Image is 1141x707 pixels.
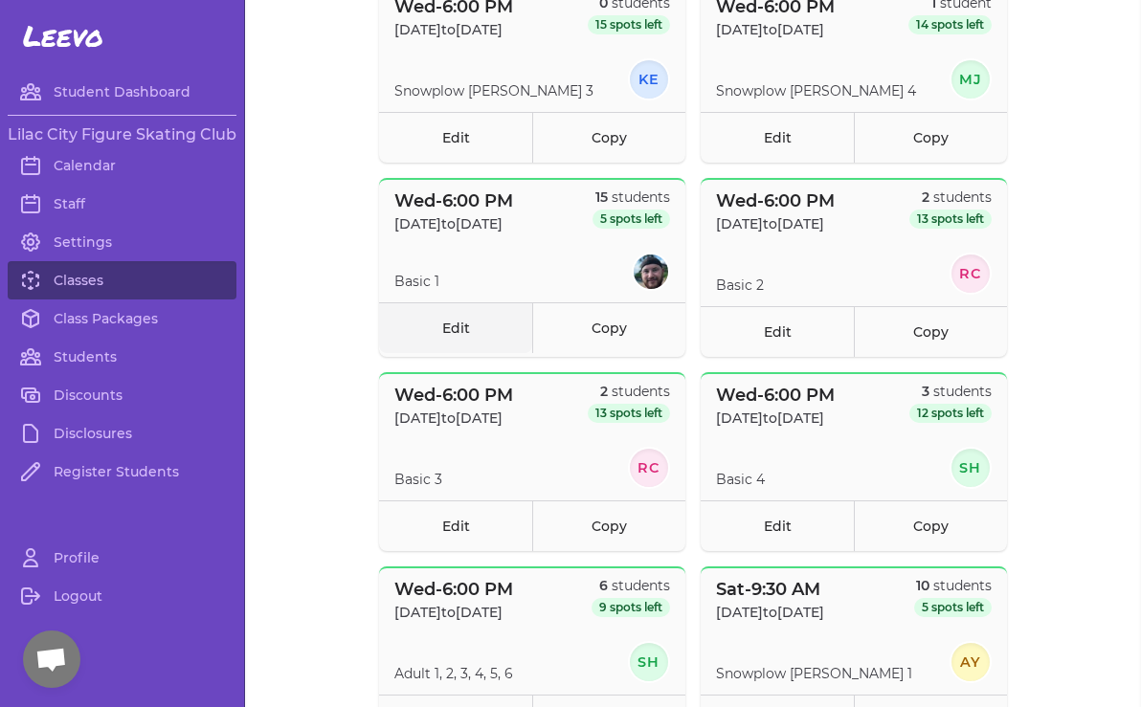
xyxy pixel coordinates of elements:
[716,382,835,409] p: Wed - 6:00 PM
[701,306,854,357] a: Edit
[909,404,992,423] span: 12 spots left
[379,500,532,551] a: Edit
[588,382,670,401] p: students
[638,71,660,88] text: KE
[394,20,513,39] p: [DATE] to [DATE]
[394,214,513,233] p: [DATE] to [DATE]
[23,630,80,688] a: Open chat
[914,598,992,617] span: 5 spots left
[8,338,236,376] a: Students
[854,306,1007,357] a: Copy
[8,185,236,223] a: Staff
[8,73,236,111] a: Student Dashboard
[716,81,916,100] p: Snowplow [PERSON_NAME] 4
[916,577,929,594] span: 10
[716,276,764,295] p: Basic 2
[23,19,103,54] span: Leevo
[716,470,765,489] p: Basic 4
[909,210,992,229] span: 13 spots left
[716,188,835,214] p: Wed - 6:00 PM
[959,265,982,282] text: RC
[8,539,236,577] a: Profile
[532,500,685,551] a: Copy
[716,576,824,603] p: Sat - 9:30 AM
[592,576,670,595] p: students
[600,383,608,400] span: 2
[638,653,660,671] text: SH
[959,653,982,671] text: AY
[588,15,670,34] span: 15 spots left
[532,112,685,163] a: Copy
[592,598,670,617] span: 9 spots left
[8,123,236,146] h3: Lilac City Figure Skating Club
[922,188,929,206] span: 2
[8,376,236,414] a: Discounts
[701,112,854,163] a: Edit
[379,112,532,163] a: Edit
[8,261,236,299] a: Classes
[394,664,513,683] p: Adult 1, 2, 3, 4, 5, 6
[914,576,992,595] p: students
[8,414,236,453] a: Disclosures
[959,459,982,476] text: SH
[8,146,236,185] a: Calendar
[379,302,532,353] a: Edit
[908,15,992,34] span: 14 spots left
[394,470,442,489] p: Basic 3
[394,382,513,409] p: Wed - 6:00 PM
[8,223,236,261] a: Settings
[854,112,1007,163] a: Copy
[593,188,670,207] p: students
[599,577,608,594] span: 6
[716,603,824,622] p: [DATE] to [DATE]
[394,81,593,100] p: Snowplow [PERSON_NAME] 3
[701,500,854,551] a: Edit
[593,210,670,229] span: 5 spots left
[716,409,835,428] p: [DATE] to [DATE]
[595,188,608,206] span: 15
[716,664,912,683] p: Snowplow [PERSON_NAME] 1
[716,20,835,39] p: [DATE] to [DATE]
[854,500,1007,551] a: Copy
[8,453,236,491] a: Register Students
[8,577,236,615] a: Logout
[716,214,835,233] p: [DATE] to [DATE]
[588,404,670,423] span: 13 spots left
[638,459,660,476] text: RC
[909,188,992,207] p: students
[532,302,685,353] a: Copy
[394,272,439,291] p: Basic 1
[394,188,513,214] p: Wed - 6:00 PM
[394,576,513,603] p: Wed - 6:00 PM
[909,382,992,401] p: students
[8,299,236,338] a: Class Packages
[922,383,929,400] span: 3
[959,71,983,88] text: MJ
[394,409,513,428] p: [DATE] to [DATE]
[394,603,513,622] p: [DATE] to [DATE]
